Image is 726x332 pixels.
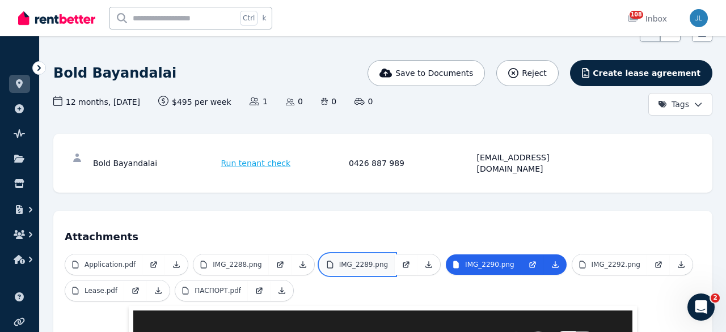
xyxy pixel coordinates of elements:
[711,293,720,303] span: 2
[93,152,218,174] div: Bold Bayandalai
[271,280,293,301] a: Download Attachment
[522,67,546,79] span: Reject
[213,260,261,269] p: IMG_2288.png
[592,260,640,269] p: IMG_2292.png
[630,11,643,19] span: 108
[124,280,147,301] a: Open in new Tab
[544,254,567,275] a: Download Attachment
[647,254,670,275] a: Open in new Tab
[446,254,521,275] a: IMG_2290.png
[354,96,373,107] span: 0
[690,9,708,27] img: Joanne Lau
[193,254,268,275] a: IMG_2288.png
[627,13,667,24] div: Inbox
[477,152,602,174] div: [EMAIL_ADDRESS][DOMAIN_NAME]
[292,254,314,275] a: Download Attachment
[687,293,715,321] iframe: Intercom live chat
[195,286,241,295] p: ПАСПОРТ.pdf
[65,254,142,275] a: Application.pdf
[142,254,165,275] a: Open in new Tab
[269,254,292,275] a: Open in new Tab
[85,260,136,269] p: Application.pdf
[286,96,303,107] span: 0
[250,96,268,107] span: 1
[570,60,712,86] button: Create lease agreement
[18,10,95,27] img: RentBetter
[368,60,486,86] button: Save to Documents
[339,260,388,269] p: IMG_2289.png
[648,93,712,116] button: Tags
[521,254,544,275] a: Open in new Tab
[496,60,558,86] button: Reject
[147,280,170,301] a: Download Attachment
[395,254,417,275] a: Open in new Tab
[572,254,647,275] a: IMG_2292.png
[221,158,291,169] span: Run tenant check
[658,99,689,110] span: Tags
[417,254,440,275] a: Download Attachment
[165,254,188,275] a: Download Attachment
[248,280,271,301] a: Open in new Tab
[175,280,248,301] a: ПАСПОРТ.pdf
[262,14,266,23] span: k
[53,96,140,108] span: 12 months , [DATE]
[65,222,701,245] h4: Attachments
[240,11,258,25] span: Ctrl
[65,280,124,301] a: Lease.pdf
[395,67,473,79] span: Save to Documents
[670,254,693,275] a: Download Attachment
[320,254,395,275] a: IMG_2289.png
[53,64,176,82] h1: Bold Bayandalai
[465,260,514,269] p: IMG_2290.png
[85,286,117,295] p: Lease.pdf
[593,67,700,79] span: Create lease agreement
[349,152,474,174] div: 0426 887 989
[321,96,336,107] span: 0
[158,96,231,108] span: $495 per week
